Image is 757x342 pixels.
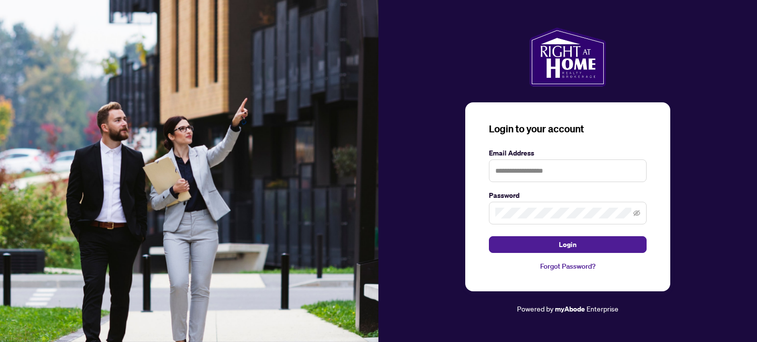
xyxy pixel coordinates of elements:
h3: Login to your account [489,122,647,136]
span: Enterprise [586,304,619,313]
button: Login [489,236,647,253]
label: Email Address [489,148,647,158]
span: Login [559,237,577,252]
span: eye-invisible [633,210,640,217]
a: myAbode [555,304,585,314]
img: ma-logo [529,28,606,87]
a: Forgot Password? [489,261,647,272]
label: Password [489,190,647,201]
span: Powered by [517,304,553,313]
